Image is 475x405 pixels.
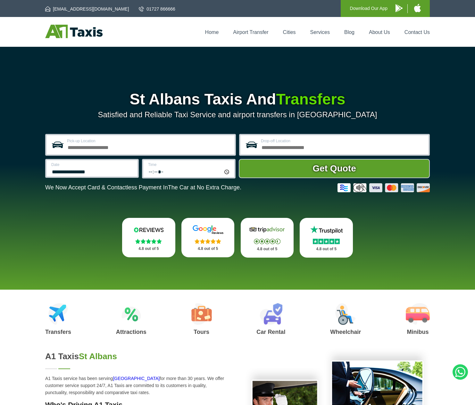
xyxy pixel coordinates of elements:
[116,329,146,335] h3: Attractions
[241,218,294,258] a: Tripadvisor Stars 4.8 out of 5
[195,239,221,244] img: Stars
[45,351,230,361] h2: A1 Taxis
[330,329,361,335] h3: Wheelchair
[313,239,340,244] img: Stars
[300,218,353,258] a: Trustpilot Stars 4.8 out of 5
[148,163,230,167] label: Time
[191,303,212,325] img: Tours
[254,239,280,244] img: Stars
[233,29,268,35] a: Airport Transfer
[181,218,235,257] a: Google Stars 4.8 out of 5
[369,29,390,35] a: About Us
[344,29,354,35] a: Blog
[51,163,134,167] label: Date
[121,303,141,325] img: Attractions
[129,225,168,235] img: Reviews.io
[404,29,430,35] a: Contact Us
[188,245,228,253] p: 4.8 out of 5
[283,29,296,35] a: Cities
[45,184,241,191] p: We Now Accept Card & Contactless Payment In
[248,225,286,235] img: Tripadvisor
[396,4,403,12] img: A1 Taxis Android App
[79,351,117,361] span: St Albans
[139,6,175,12] a: 01727 866666
[256,329,285,335] h3: Car Rental
[45,110,430,119] p: Satisfied and Reliable Taxi Service and airport transfers in [GEOGRAPHIC_DATA]
[45,329,71,335] h3: Transfers
[338,183,430,192] img: Credit And Debit Cards
[310,29,330,35] a: Services
[113,376,160,381] a: [GEOGRAPHIC_DATA]
[406,303,430,325] img: Minibus
[168,184,241,191] span: The Car at No Extra Charge.
[260,303,282,325] img: Car Rental
[191,329,212,335] h3: Tours
[135,239,162,244] img: Stars
[129,245,168,253] p: 4.8 out of 5
[406,329,430,335] h3: Minibus
[67,139,231,143] label: Pick-up Location
[45,375,230,396] p: A1 Taxis service has been serving for more than 30 years. We offer customer service support 24/7,...
[307,225,346,235] img: Trustpilot
[276,91,345,108] span: Transfers
[335,303,356,325] img: Wheelchair
[350,4,388,12] p: Download Our App
[48,303,68,325] img: Airport Transfers
[307,245,346,253] p: 4.8 out of 5
[205,29,219,35] a: Home
[45,25,103,38] img: A1 Taxis St Albans LTD
[239,159,430,178] button: Get Quote
[45,6,129,12] a: [EMAIL_ADDRESS][DOMAIN_NAME]
[261,139,425,143] label: Drop-off Location
[189,225,227,235] img: Google
[45,92,430,107] h1: St Albans Taxis And
[248,245,287,253] p: 4.8 out of 5
[414,4,421,12] img: A1 Taxis iPhone App
[122,218,175,257] a: Reviews.io Stars 4.8 out of 5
